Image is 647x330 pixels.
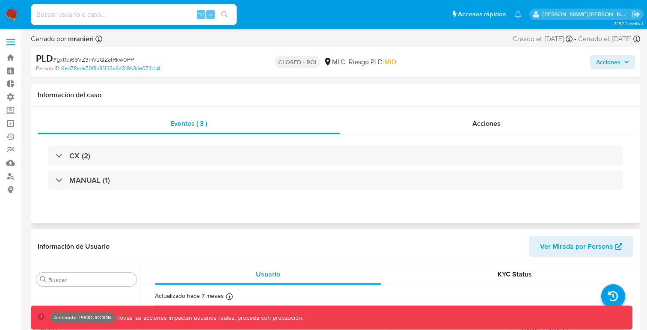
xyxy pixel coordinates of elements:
input: Buscar usuario o caso... [31,9,237,20]
span: Eventos ( 3 ) [170,119,207,128]
span: KYC Status [498,269,532,279]
div: CX (2) [48,146,623,166]
button: Acciones [590,55,635,69]
p: Actualizado hace 7 meses [155,292,224,300]
input: Buscar [48,276,133,284]
span: Acciones [596,55,620,69]
b: mranieri [66,34,94,44]
div: Creado el: [DATE] [513,34,573,44]
div: Cerrado el: [DATE] [578,34,640,44]
button: Buscar [40,276,47,283]
button: Ver Mirada por Persona [529,236,633,257]
a: Notificaciones [514,11,522,18]
button: search-icon [216,9,233,21]
h3: MANUAL (1) [69,175,110,185]
a: Salir [632,10,641,19]
button: Insurtech [33,298,140,318]
a: 6ed78ade70f8d8f433a64319b3de074d [61,65,160,72]
b: Person ID [36,65,59,72]
span: Riesgo PLD: [349,57,396,67]
span: MID [384,57,396,67]
span: ⌥ [198,10,204,18]
span: - [574,34,576,44]
span: Accesos rápidos [458,10,506,19]
div: MLC [323,57,345,67]
span: Cerrado por [31,34,94,44]
p: Ambiente: PRODUCCIÓN [54,316,112,319]
p: carolina.romo@mercadolibre.com.co [543,10,629,18]
b: PLD [36,51,53,65]
span: # gxt1qi69VZ3mVuQZatRkw0PP [53,55,134,64]
span: Ver Mirada por Persona [540,236,613,257]
h1: Información de Usuario [38,242,110,251]
p: Todas las acciones impactan usuarios reales, proceda con precaución. [115,314,303,322]
span: Acciones [472,119,501,128]
div: MANUAL (1) [48,170,623,190]
span: Usuario [256,269,280,279]
span: s [209,10,212,18]
h1: Información del caso [38,91,633,99]
h3: CX (2) [69,151,90,161]
p: CLOSED - ROI [275,56,320,68]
